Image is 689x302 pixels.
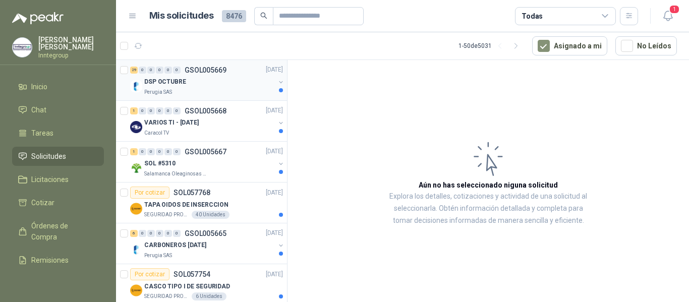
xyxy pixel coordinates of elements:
div: 0 [139,230,146,237]
div: 0 [173,148,181,155]
div: 0 [156,107,163,114]
button: Asignado a mi [532,36,607,55]
div: 0 [173,230,181,237]
span: Remisiones [31,255,69,266]
a: Configuración [12,274,104,293]
button: 1 [659,7,677,25]
h1: Mis solicitudes [149,9,214,23]
p: SEGURIDAD PROVISER LTDA [144,211,190,219]
p: VARIOS TI - [DATE] [144,118,199,128]
img: Company Logo [130,121,142,133]
span: Solicitudes [31,151,66,162]
div: 0 [147,230,155,237]
div: 0 [164,107,172,114]
a: 1 0 0 0 0 0 GSOL005667[DATE] Company LogoSOL #5310Salamanca Oleaginosas SAS [130,146,285,178]
span: Licitaciones [31,174,69,185]
img: Logo peakr [12,12,64,24]
a: Por cotizarSOL057768[DATE] Company LogoTAPA OIDOS DE INSERCCIONSEGURIDAD PROVISER LTDA40 Unidades [116,183,287,223]
p: [DATE] [266,106,283,116]
p: [DATE] [266,229,283,238]
p: CARBONEROS [DATE] [144,241,206,251]
span: search [260,12,267,19]
a: Solicitudes [12,147,104,166]
p: Caracol TV [144,129,169,137]
img: Company Logo [130,203,142,215]
a: Chat [12,100,104,119]
div: 0 [173,107,181,114]
div: 0 [164,67,172,74]
div: Por cotizar [130,268,169,280]
div: 0 [147,107,155,114]
img: Company Logo [130,284,142,296]
p: CASCO TIPO I DE SEGURIDAD [144,282,230,291]
h3: Aún no has seleccionado niguna solicitud [419,179,558,191]
a: 6 0 0 0 0 0 GSOL005665[DATE] Company LogoCARBONEROS [DATE]Perugia SAS [130,227,285,260]
div: 0 [139,148,146,155]
img: Company Logo [13,38,32,57]
span: Tareas [31,128,53,139]
div: 6 [130,230,138,237]
p: [DATE] [266,188,283,198]
a: Órdenes de Compra [12,216,104,247]
img: Company Logo [130,244,142,256]
div: 0 [139,67,146,74]
span: 8476 [222,10,246,22]
div: 29 [130,67,138,74]
div: 0 [156,148,163,155]
p: [DATE] [266,270,283,279]
a: Remisiones [12,251,104,270]
span: Órdenes de Compra [31,220,94,243]
div: 0 [156,230,163,237]
div: 0 [147,148,155,155]
p: TAPA OIDOS DE INSERCCION [144,200,228,210]
p: DSP OCTUBRE [144,78,186,87]
div: 0 [173,67,181,74]
p: GSOL005669 [185,67,226,74]
div: 0 [139,107,146,114]
a: Cotizar [12,193,104,212]
img: Company Logo [130,162,142,174]
p: SEGURIDAD PROVISER LTDA [144,292,190,300]
a: Tareas [12,124,104,143]
p: Inntegroup [38,52,104,58]
div: 0 [156,67,163,74]
p: [PERSON_NAME] [PERSON_NAME] [38,36,104,50]
span: Chat [31,104,46,115]
div: 6 Unidades [192,292,226,300]
span: Inicio [31,81,47,92]
span: 1 [669,5,680,14]
div: 40 Unidades [192,211,229,219]
span: Cotizar [31,197,54,208]
p: GSOL005668 [185,107,226,114]
div: Todas [522,11,543,22]
div: 1 - 50 de 5031 [458,38,524,54]
p: Explora los detalles, cotizaciones y actividad de una solicitud al seleccionarla. Obtén informaci... [388,191,588,227]
p: SOL #5310 [144,159,176,169]
p: [DATE] [266,66,283,75]
div: 1 [130,148,138,155]
p: Perugia SAS [144,252,172,260]
a: Inicio [12,77,104,96]
p: Perugia SAS [144,88,172,96]
a: Licitaciones [12,170,104,189]
div: 1 [130,107,138,114]
div: 0 [147,67,155,74]
p: SOL057754 [174,271,210,278]
p: Salamanca Oleaginosas SAS [144,170,208,178]
div: 0 [164,230,172,237]
a: 1 0 0 0 0 0 GSOL005668[DATE] Company LogoVARIOS TI - [DATE]Caracol TV [130,105,285,137]
a: 29 0 0 0 0 0 GSOL005669[DATE] Company LogoDSP OCTUBREPerugia SAS [130,64,285,96]
button: No Leídos [615,36,677,55]
p: GSOL005667 [185,148,226,155]
p: GSOL005665 [185,230,226,237]
div: 0 [164,148,172,155]
p: SOL057768 [174,189,210,196]
div: Por cotizar [130,187,169,199]
p: [DATE] [266,147,283,157]
img: Company Logo [130,80,142,92]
